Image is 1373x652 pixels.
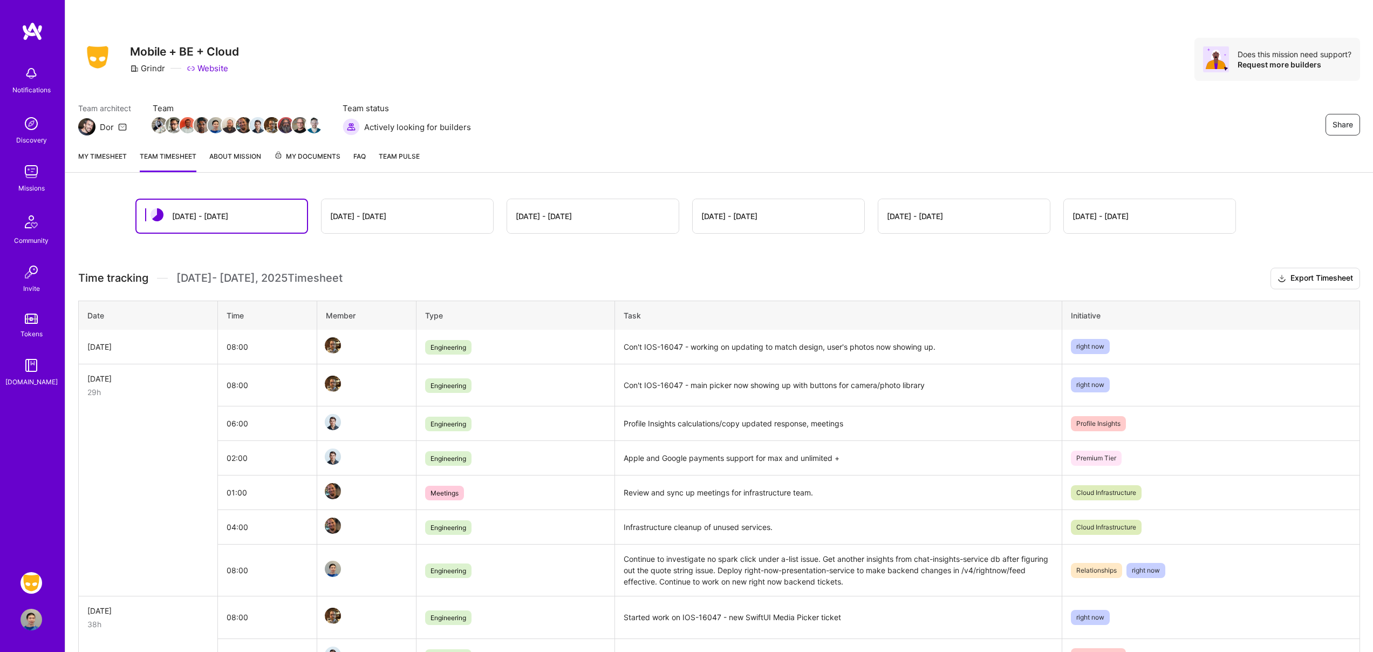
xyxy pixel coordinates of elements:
a: Team Member Avatar [326,336,340,355]
td: 02:00 [217,441,317,476]
span: Engineering [425,417,472,431]
a: Team Member Avatar [326,375,340,393]
img: Team Architect [78,118,95,135]
a: Team Member Avatar [326,607,340,625]
img: Avatar [1203,46,1229,72]
td: 06:00 [217,406,317,441]
img: Grindr: Mobile + BE + Cloud [21,572,42,594]
img: Team Member Avatar [325,376,341,392]
td: 08:00 [217,364,317,406]
td: 04:00 [217,510,317,545]
i: icon Download [1278,273,1286,284]
a: Team Member Avatar [195,116,209,134]
span: right now [1126,563,1165,578]
span: right now [1071,377,1110,392]
i: icon CompanyGray [130,64,139,73]
td: Infrastructure cleanup of unused services. [615,510,1062,545]
div: Notifications [12,84,51,96]
td: 08:00 [217,330,317,364]
img: User Avatar [21,609,42,630]
div: [DATE] - [DATE] [172,210,228,222]
a: Team Member Avatar [153,116,167,134]
a: Team Member Avatar [265,116,279,134]
div: [DATE] [87,605,209,616]
div: Missions [18,182,45,194]
a: Team Member Avatar [251,116,265,134]
a: Grindr: Mobile + BE + Cloud [18,572,45,594]
div: [DOMAIN_NAME] [5,376,58,388]
span: Team architect [78,103,131,114]
img: Team Member Avatar [180,117,196,133]
img: status icon [151,208,163,221]
a: Team Pulse [379,151,420,172]
a: Team Member Avatar [326,447,340,466]
div: Grindr [130,63,165,74]
a: Team Member Avatar [307,116,321,134]
div: [DATE] - [DATE] [701,210,757,222]
img: Team Member Avatar [325,608,341,624]
a: Team Member Avatar [326,560,340,578]
img: Team Member Avatar [325,483,341,499]
th: Date [79,301,218,330]
a: Website [187,63,228,74]
a: Team timesheet [140,151,196,172]
a: My timesheet [78,151,127,172]
img: discovery [21,113,42,134]
span: Profile Insights [1071,416,1126,431]
a: About Mission [209,151,261,172]
td: Con't IOS-16047 - main picker now showing up with buttons for camera/photo library [615,364,1062,406]
img: Company Logo [78,43,117,72]
img: Team Member Avatar [264,117,280,133]
span: Engineering [425,563,472,578]
h3: Mobile + BE + Cloud [130,45,239,58]
img: Team Member Avatar [236,117,252,133]
img: Team Member Avatar [250,117,266,133]
td: 08:00 [217,545,317,596]
td: 01:00 [217,476,317,510]
td: Con't IOS-16047 - working on updating to match design, user's photos now showing up. [615,330,1062,364]
td: Continue to investigate no spark click under a-list issue. Get another insights from chat-insight... [615,545,1062,596]
span: Time tracking [78,271,148,285]
span: right now [1071,339,1110,354]
td: Apple and Google payments support for max and unlimited + [615,441,1062,476]
span: Cloud Infrastructure [1071,520,1142,535]
img: guide book [21,355,42,376]
span: Engineering [425,610,472,625]
img: Team Member Avatar [292,117,308,133]
span: Team status [343,103,471,114]
th: Time [217,301,317,330]
td: 08:00 [217,596,317,639]
a: Team Member Avatar [279,116,293,134]
span: Cloud Infrastructure [1071,485,1142,500]
img: Team Member Avatar [222,117,238,133]
span: Share [1333,119,1353,130]
a: Team Member Avatar [181,116,195,134]
img: Invite [21,261,42,283]
img: bell [21,63,42,84]
img: logo [22,22,43,41]
a: User Avatar [18,609,45,630]
th: Initiative [1062,301,1360,330]
div: Community [14,235,49,246]
a: Team Member Avatar [293,116,307,134]
div: [DATE] [87,341,209,352]
th: Type [416,301,614,330]
div: [DATE] [87,373,209,384]
span: Relationships [1071,563,1122,578]
td: Started work on IOS-16047 - new SwiftUI Media Picker ticket [615,596,1062,639]
div: Invite [23,283,40,294]
span: Engineering [425,451,472,466]
span: Actively looking for builders [364,121,471,133]
div: [DATE] - [DATE] [516,210,572,222]
img: Team Member Avatar [278,117,294,133]
div: Dor [100,121,114,133]
a: Team Member Avatar [237,116,251,134]
img: Team Member Avatar [306,117,322,133]
a: Team Member Avatar [326,517,340,535]
td: Review and sync up meetings for infrastructure team. [615,476,1062,510]
img: Team Member Avatar [325,561,341,577]
a: FAQ [353,151,366,172]
span: My Documents [274,151,340,162]
img: Team Member Avatar [325,414,341,430]
img: Actively looking for builders [343,118,360,135]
